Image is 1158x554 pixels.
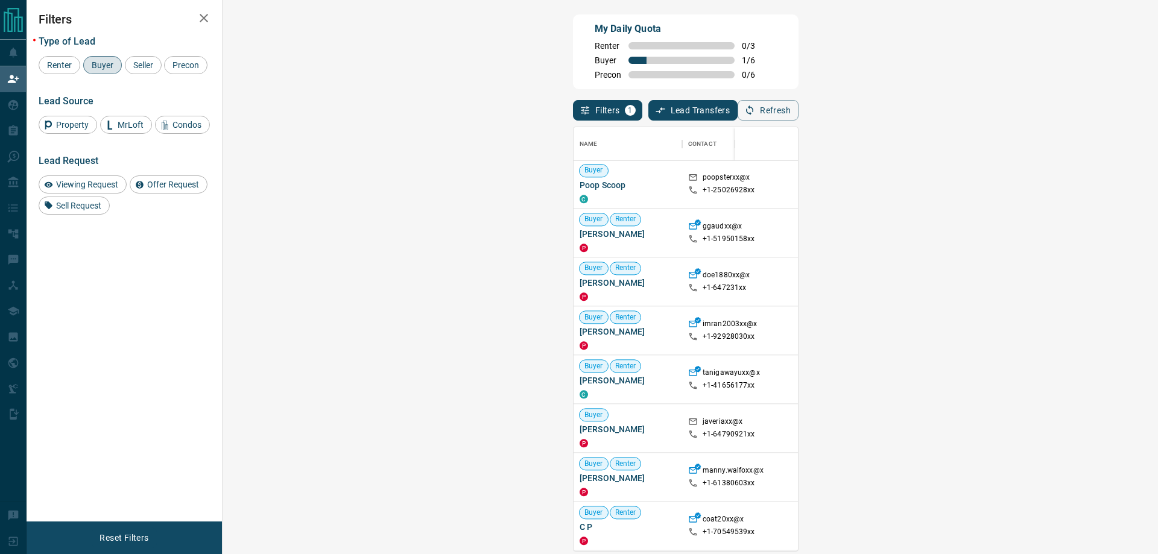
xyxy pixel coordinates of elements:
[703,368,760,380] p: tanigawayuxx@x
[580,179,676,191] span: Poop Scoop
[610,508,641,518] span: Renter
[52,120,93,130] span: Property
[580,361,608,371] span: Buyer
[703,332,755,342] p: +1- 92928030xx
[742,55,768,65] span: 1 / 6
[100,116,152,134] div: MrLoft
[595,70,621,80] span: Precon
[580,166,608,176] span: Buyer
[52,201,106,210] span: Sell Request
[648,100,738,121] button: Lead Transfers
[703,270,750,283] p: doe1880xx@x
[580,292,588,301] div: property.ca
[580,244,588,252] div: property.ca
[83,56,122,74] div: Buyer
[155,116,210,134] div: Condos
[703,319,758,332] p: imran2003xx@x
[168,60,203,70] span: Precon
[39,116,97,134] div: Property
[39,56,80,74] div: Renter
[595,55,621,65] span: Buyer
[580,537,588,545] div: property.ca
[168,120,206,130] span: Condos
[39,36,95,47] span: Type of Lead
[610,263,641,274] span: Renter
[580,215,608,225] span: Buyer
[574,127,682,161] div: Name
[580,390,588,398] div: condos.ca
[52,180,122,189] span: Viewing Request
[39,197,110,215] div: Sell Request
[125,56,162,74] div: Seller
[87,60,118,70] span: Buyer
[682,127,779,161] div: Contact
[703,429,755,439] p: +1- 64790921xx
[703,465,764,478] p: manny.walfoxx@x
[703,283,746,293] p: +1- 647231xx
[39,175,127,194] div: Viewing Request
[580,488,588,496] div: property.ca
[595,22,768,36] p: My Daily Quota
[129,60,157,70] span: Seller
[580,263,608,274] span: Buyer
[580,341,588,350] div: property.ca
[580,410,608,420] span: Buyer
[703,478,755,488] p: +1- 61380603xx
[742,70,768,80] span: 0 / 6
[580,459,608,469] span: Buyer
[39,155,98,166] span: Lead Request
[43,60,76,70] span: Renter
[113,120,148,130] span: MrLoft
[580,423,676,435] span: [PERSON_NAME]
[595,41,621,51] span: Renter
[580,326,676,338] span: [PERSON_NAME]
[610,361,641,371] span: Renter
[580,195,588,203] div: condos.ca
[580,508,608,518] span: Buyer
[626,106,634,115] span: 1
[580,277,676,289] span: [PERSON_NAME]
[580,228,676,240] span: [PERSON_NAME]
[688,127,717,161] div: Contact
[703,417,742,429] p: javeriaxx@x
[580,472,676,484] span: [PERSON_NAME]
[580,374,676,386] span: [PERSON_NAME]
[703,514,744,527] p: coat20xx@x
[703,380,755,391] p: +1- 41656177xx
[742,41,768,51] span: 0 / 3
[703,527,755,537] p: +1- 70549539xx
[130,175,207,194] div: Offer Request
[39,95,93,107] span: Lead Source
[703,234,755,244] p: +1- 51950158xx
[580,127,598,161] div: Name
[610,459,641,469] span: Renter
[580,439,588,447] div: property.ca
[580,312,608,323] span: Buyer
[92,527,156,548] button: Reset Filters
[703,172,750,185] p: poopsterxx@x
[143,180,203,189] span: Offer Request
[703,185,755,195] p: +1- 25026928xx
[610,215,641,225] span: Renter
[610,312,641,323] span: Renter
[164,56,207,74] div: Precon
[39,12,210,27] h2: Filters
[738,100,799,121] button: Refresh
[703,221,742,234] p: ggaudxx@x
[580,521,676,533] span: C P
[573,100,642,121] button: Filters1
